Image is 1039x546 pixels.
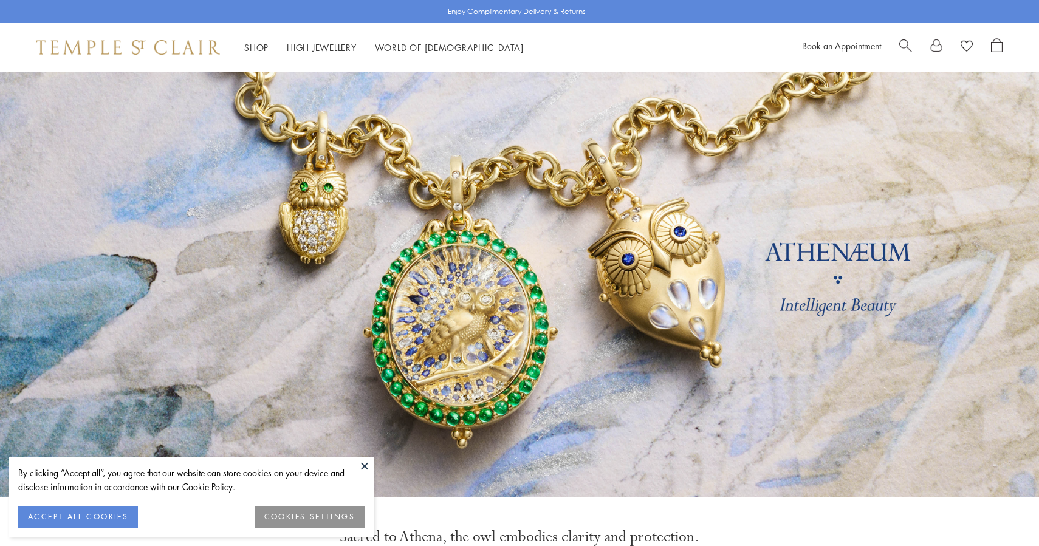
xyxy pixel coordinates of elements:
a: Open Shopping Bag [991,38,1003,56]
img: Temple St. Clair [36,40,220,55]
a: World of [DEMOGRAPHIC_DATA]World of [DEMOGRAPHIC_DATA] [375,41,524,53]
a: High JewelleryHigh Jewellery [287,41,357,53]
a: ShopShop [244,41,269,53]
button: ACCEPT ALL COOKIES [18,506,138,528]
iframe: Gorgias live chat messenger [978,489,1027,534]
a: View Wishlist [961,38,973,56]
div: By clicking “Accept all”, you agree that our website can store cookies on your device and disclos... [18,466,365,494]
nav: Main navigation [244,40,524,55]
button: COOKIES SETTINGS [255,506,365,528]
p: Enjoy Complimentary Delivery & Returns [448,5,586,18]
a: Book an Appointment [802,39,881,52]
a: Search [899,38,912,56]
